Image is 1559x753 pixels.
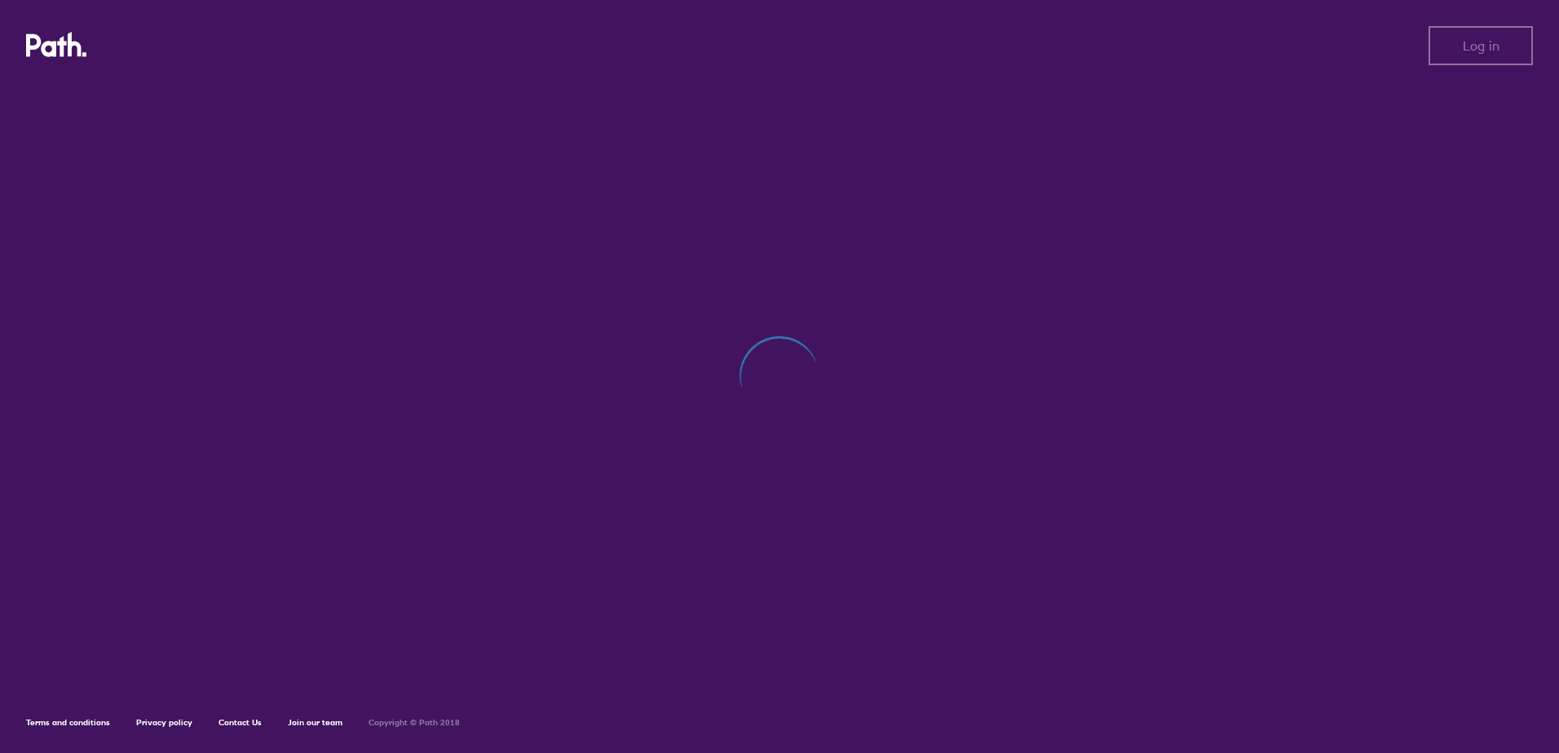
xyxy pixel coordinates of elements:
[1463,38,1499,53] span: Log in
[369,718,460,728] h6: Copyright © Path 2018
[219,717,262,728] a: Contact Us
[26,717,110,728] a: Terms and conditions
[1429,26,1533,65] button: Log in
[288,717,342,728] a: Join our team
[136,717,192,728] a: Privacy policy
